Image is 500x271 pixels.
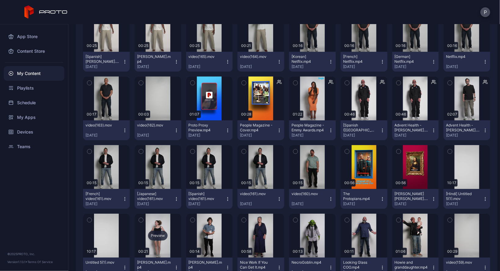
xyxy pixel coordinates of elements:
button: video(161).mov[DATE] [237,189,284,209]
div: Looking Glass COO.mp4 [343,260,377,270]
div: [German] Netflix.mp4 [395,54,428,64]
div: [Japanese] video(161).mov [137,191,171,201]
button: video(163).mov[DATE] [83,120,130,140]
div: [French] video(161).mov [85,191,119,201]
div: The Protopians.mp4 [343,191,377,201]
button: [Spanish ([GEOGRAPHIC_DATA])] Advent Health - [PERSON_NAME].mp4[DATE] [341,120,387,140]
div: [DATE] [189,64,226,69]
a: Playlists [4,81,64,95]
div: [DATE] [189,133,226,138]
div: Netflix.mp4 [446,54,480,59]
button: video(162).mov[DATE] [135,120,181,140]
div: [DATE] [292,133,328,138]
div: [DATE] [137,64,174,69]
a: Teams [4,139,64,154]
button: video(164).mov[DATE] [237,52,284,72]
a: Content Store [4,44,64,59]
button: [Korean] Netflix.mp4[DATE] [289,52,336,72]
div: [Korean] Netflix.mp4 [292,54,325,64]
div: [DATE] [343,133,380,138]
button: Advent Health - [PERSON_NAME].mp4[DATE] [392,120,439,140]
a: Devices [4,125,64,139]
div: [DATE] [395,201,432,206]
button: People Magazine - Emmy Awards.mp4[DATE] [289,120,336,140]
a: My Content [4,66,64,81]
div: People Magazine - Emmy Awards.mp4 [292,123,325,133]
button: People Magazine - Cover.mp4[DATE] [237,120,284,140]
div: video(160).mov [292,191,325,196]
button: [German] Netflix.mp4[DATE] [392,52,439,72]
div: [DATE] [446,64,483,69]
button: [PERSON_NAME].mp4[DATE] [135,52,181,72]
div: [DATE] [137,133,174,138]
div: [DATE] [137,201,174,206]
div: [DATE] [343,64,380,69]
a: Terms Of Service [27,260,53,264]
div: [French] Netflix.mp4 [343,54,377,64]
div: video(165).mov [189,54,222,59]
div: [DATE] [189,201,226,206]
div: Shin Lim.mp4 [189,260,222,270]
a: Schedule [4,95,64,110]
div: Howie and granddaughter.mp4 [395,260,428,270]
div: [DATE] [85,133,122,138]
div: video(164).mov [240,54,274,59]
div: [DATE] [292,201,328,206]
button: Netflix.mp4[DATE] [444,52,490,72]
div: NecroGoblin.mp4 [292,260,325,265]
button: [Hindi] Untitled 5(1).mov[DATE] [444,189,490,209]
div: © 2025 PROTO, Inc. [7,251,61,256]
span: Version 1.13.1 • [7,260,27,264]
div: [DATE] [446,201,483,206]
div: Carie Berk.mp4 [137,260,171,270]
button: video(165).mov[DATE] [186,52,233,72]
div: video(161).mov [240,191,274,196]
a: App Store [4,29,64,44]
button: [PERSON_NAME] [PERSON_NAME].mp4[DATE] [392,189,439,209]
button: P [480,7,490,17]
div: Advent Health - Howie Mandel.mp4 [395,123,428,133]
div: [DATE] [240,133,277,138]
div: JB Smoove.mp4 [137,54,171,64]
button: video(160).mov[DATE] [289,189,336,209]
div: [DATE] [395,64,432,69]
div: Nice Work If You Can Get It.mp4 [240,260,274,270]
div: video(162).mov [137,123,171,128]
div: Advent Health - David Nussbaum.mp4 [446,123,480,133]
button: [Japanese] video(161).mov[DATE] [135,189,181,209]
div: Preview [148,231,168,241]
div: [Spanish] video(161).mov [189,191,222,201]
div: Proto Proxy Preview.mp4 [189,123,222,133]
a: My Apps [4,110,64,125]
button: Proto Proxy Preview.mp4[DATE] [186,120,233,140]
div: [DATE] [343,201,380,206]
div: [DATE] [395,133,432,138]
button: The Protopians.mp4[DATE] [341,189,387,209]
div: [DATE] [240,64,277,69]
div: Untitled 5(1).mov [85,260,119,265]
div: [Spanish] JB Smoove.mp4 [85,54,119,64]
div: [DATE] [292,64,328,69]
button: [French] Netflix.mp4[DATE] [341,52,387,72]
div: People Magazine - Cover.mp4 [240,123,274,133]
div: [Hindi] Untitled 5(1).mov [446,191,480,201]
div: video(163).mov [85,123,119,128]
div: [DATE] [240,201,277,206]
div: [DATE] [85,64,122,69]
div: video(159).mov [446,260,480,265]
button: Advent Health - [PERSON_NAME].mp4[DATE] [444,120,490,140]
button: [French] video(161).mov[DATE] [83,189,130,209]
div: [Spanish (Mexico)] Advent Health - Howie Mandel.mp4 [343,123,377,133]
button: [Spanish] video(161).mov[DATE] [186,189,233,209]
button: [Spanish] [PERSON_NAME].mp4[DATE] [83,52,130,72]
div: Da Vinci's Mona Lisa.mp4 [395,191,428,201]
div: [DATE] [446,133,483,138]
